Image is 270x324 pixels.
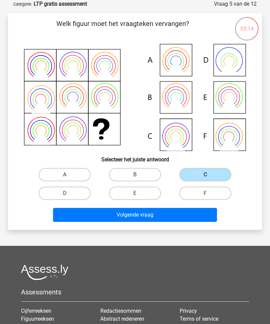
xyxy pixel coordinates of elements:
[19,19,226,39] p: Welk figuur moet het vraagteken vervangen?
[179,187,231,200] label: F
[234,16,259,33] div: 03:14
[180,308,197,314] a: Privacy
[179,168,231,181] label: C
[109,168,161,181] label: B
[21,288,249,296] h5: Assessments
[19,151,251,163] h6: Selecteer het juiste antwoord
[21,316,54,322] a: Figuurreeksen
[13,2,32,7] small: Categorie:
[109,187,161,200] label: E
[53,208,217,222] button: Volgende vraag
[100,308,141,314] a: Redactiesommen
[34,1,87,7] strong: LTP gratis assessment
[100,316,144,322] a: Abstract redeneren
[39,168,91,181] label: A
[21,264,68,280] img: Assessly logo
[39,187,91,200] label: D
[180,316,218,322] a: Terms of service
[21,308,51,314] a: Cijferreeksen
